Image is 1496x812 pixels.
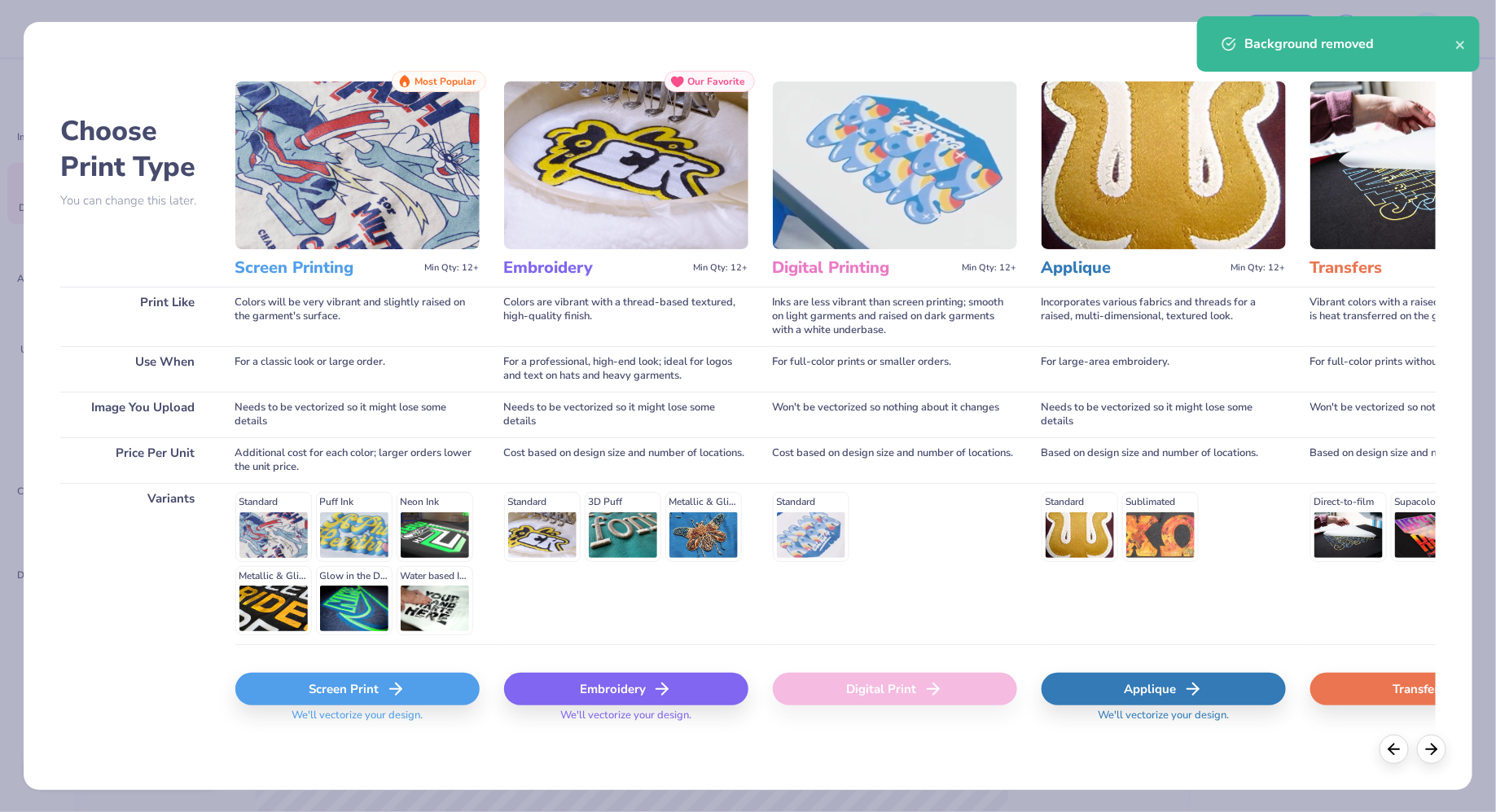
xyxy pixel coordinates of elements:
div: Variants [60,483,211,644]
div: Embroidery [504,673,748,705]
span: We'll vectorize your design. [554,709,698,732]
img: Screen Printing [235,81,480,249]
div: Additional cost for each color; larger orders lower the unit price. [235,437,480,483]
div: Colors will be very vibrant and slightly raised on the garment's surface. [235,287,480,346]
div: Screen Print [235,673,480,705]
div: Needs to be vectorized so it might lose some details [235,392,480,437]
span: Our Favorite [688,76,746,87]
img: Digital Printing [773,81,1017,249]
div: Background removed [1244,34,1455,54]
span: We'll vectorize your design. [285,709,429,732]
div: Colors are vibrant with a thread-based textured, high-quality finish. [504,287,748,346]
div: For a classic look or large order. [235,346,480,392]
div: For a professional, high-end look; ideal for logos and text on hats and heavy garments. [504,346,748,392]
div: Digital Print [773,673,1017,705]
span: Most Popular [415,76,477,87]
div: Inks are less vibrant than screen printing; smooth on light garments and raised on dark garments ... [773,287,1017,346]
span: Min Qty: 12+ [694,262,748,274]
span: We'll vectorize your design. [1091,709,1235,732]
h3: Applique [1042,257,1225,279]
h3: Digital Printing [773,257,956,279]
div: Based on design size and number of locations. [1042,437,1286,483]
h3: Transfers [1310,257,1494,279]
img: Embroidery [504,81,748,249]
div: For full-color prints or smaller orders. [773,346,1017,392]
span: Min Qty: 12+ [1231,262,1286,274]
div: Cost based on design size and number of locations. [773,437,1017,483]
span: Min Qty: 12+ [963,262,1017,274]
div: Print Like [60,287,211,346]
div: For large-area embroidery. [1042,346,1286,392]
h2: Choose Print Type [60,113,211,185]
h3: Screen Printing [235,257,419,279]
span: Min Qty: 12+ [425,262,480,274]
div: Image You Upload [60,392,211,437]
div: Won't be vectorized so nothing about it changes [773,392,1017,437]
h3: Embroidery [504,257,687,279]
div: Needs to be vectorized so it might lose some details [1042,392,1286,437]
div: Price Per Unit [60,437,211,483]
div: Needs to be vectorized so it might lose some details [504,392,748,437]
button: close [1455,34,1467,54]
div: Incorporates various fabrics and threads for a raised, multi-dimensional, textured look. [1042,287,1286,346]
div: Cost based on design size and number of locations. [504,437,748,483]
div: Applique [1042,673,1286,705]
img: Applique [1042,81,1286,249]
p: You can change this later. [60,194,211,208]
div: Use When [60,346,211,392]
